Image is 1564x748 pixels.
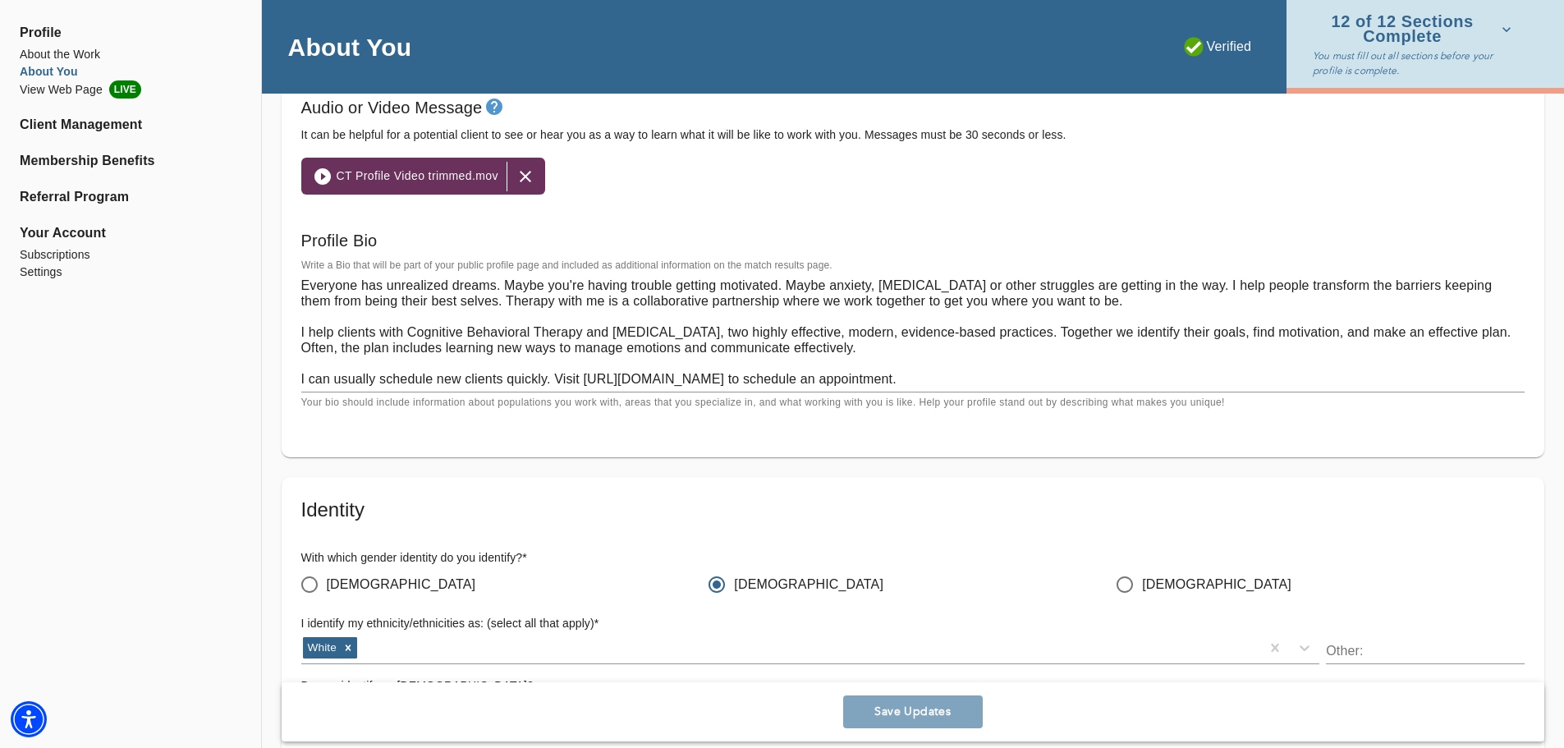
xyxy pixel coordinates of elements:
a: Membership Benefits [20,151,241,171]
p: Verified [1184,37,1252,57]
button: CT Profile Video trimmed.mov [311,161,507,191]
h6: With which gender identity do you identify? * [301,549,1525,567]
a: About the Work [20,46,241,63]
span: CT Profile Video trimmed.mov [337,166,498,186]
h6: Profile Bio [301,227,1525,254]
button: tooltip [482,94,507,119]
button: 12 of 12 Sections Complete [1313,10,1518,48]
a: Settings [20,264,241,281]
a: View Web PageLIVE [20,80,241,99]
h6: I identify my ethnicity/ethnicities as: (select all that apply) * [301,615,1320,633]
h6: It can be helpful for a potential client to see or hear you as a way to learn what it will be lik... [301,126,1525,145]
span: Your Account [20,223,241,243]
a: About You [20,63,241,80]
div: Accessibility Menu [11,701,47,737]
a: Subscriptions [20,246,241,264]
span: [DEMOGRAPHIC_DATA] [327,575,476,594]
h5: Identity [301,497,1525,523]
li: View Web Page [20,80,241,99]
span: Profile [20,23,241,43]
p: You must fill out all sections before your profile is complete. [1313,48,1518,78]
p: Your bio should include information about populations you work with, areas that you specialize in... [301,395,1525,411]
span: LIVE [109,80,141,99]
a: Client Management [20,115,241,135]
textarea: Everyone has unrealized dreams. Maybe you're having trouble getting motivated. Maybe anxiety, [ME... [301,278,1525,387]
div: White [303,637,340,659]
span: [DEMOGRAPHIC_DATA] [734,575,883,594]
h4: About You [288,32,412,62]
a: Referral Program [20,187,241,207]
span: [DEMOGRAPHIC_DATA] [1142,575,1291,594]
span: 12 of 12 Sections Complete [1313,15,1511,44]
h6: Audio or Video Message [301,94,483,121]
label: Write a Bio that will be part of your public profile page and included as additional information ... [301,260,832,270]
h6: Do you identify as [DEMOGRAPHIC_DATA]? [301,677,1525,695]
